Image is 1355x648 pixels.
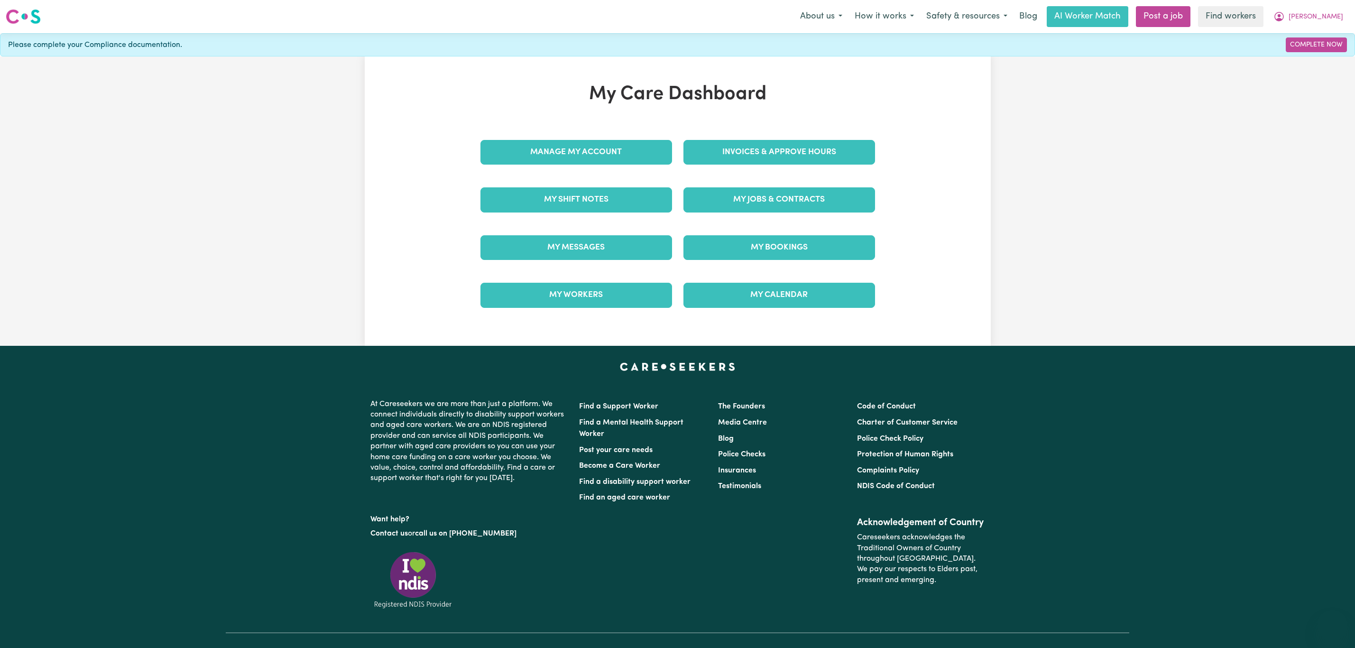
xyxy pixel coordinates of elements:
[857,403,916,410] a: Code of Conduct
[718,435,734,443] a: Blog
[620,363,735,370] a: Careseekers home page
[683,235,875,260] a: My Bookings
[794,7,848,27] button: About us
[480,140,672,165] a: Manage My Account
[857,528,985,589] p: Careseekers acknowledges the Traditional Owners of Country throughout [GEOGRAPHIC_DATA]. We pay o...
[6,8,41,25] img: Careseekers logo
[1267,7,1349,27] button: My Account
[8,39,182,51] span: Please complete your Compliance documentation.
[579,419,683,438] a: Find a Mental Health Support Worker
[370,550,456,610] img: Registered NDIS provider
[683,140,875,165] a: Invoices & Approve Hours
[718,403,765,410] a: The Founders
[920,7,1014,27] button: Safety & resources
[718,451,765,458] a: Police Checks
[370,525,568,543] p: or
[480,235,672,260] a: My Messages
[1317,610,1347,640] iframe: Button to launch messaging window, conversation in progress
[579,446,653,454] a: Post your care needs
[857,435,923,443] a: Police Check Policy
[415,530,516,537] a: call us on [PHONE_NUMBER]
[683,283,875,307] a: My Calendar
[480,283,672,307] a: My Workers
[1047,6,1128,27] a: AI Worker Match
[579,478,691,486] a: Find a disability support worker
[857,451,953,458] a: Protection of Human Rights
[370,510,568,525] p: Want help?
[1289,12,1343,22] span: [PERSON_NAME]
[857,419,958,426] a: Charter of Customer Service
[857,467,919,474] a: Complaints Policy
[579,462,660,470] a: Become a Care Worker
[683,187,875,212] a: My Jobs & Contracts
[857,482,935,490] a: NDIS Code of Conduct
[475,83,881,106] h1: My Care Dashboard
[579,494,670,501] a: Find an aged care worker
[718,467,756,474] a: Insurances
[6,6,41,28] a: Careseekers logo
[848,7,920,27] button: How it works
[1136,6,1190,27] a: Post a job
[1014,6,1043,27] a: Blog
[480,187,672,212] a: My Shift Notes
[1286,37,1347,52] a: Complete Now
[370,395,568,488] p: At Careseekers we are more than just a platform. We connect individuals directly to disability su...
[1198,6,1263,27] a: Find workers
[370,530,408,537] a: Contact us
[718,482,761,490] a: Testimonials
[579,403,658,410] a: Find a Support Worker
[857,517,985,528] h2: Acknowledgement of Country
[718,419,767,426] a: Media Centre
